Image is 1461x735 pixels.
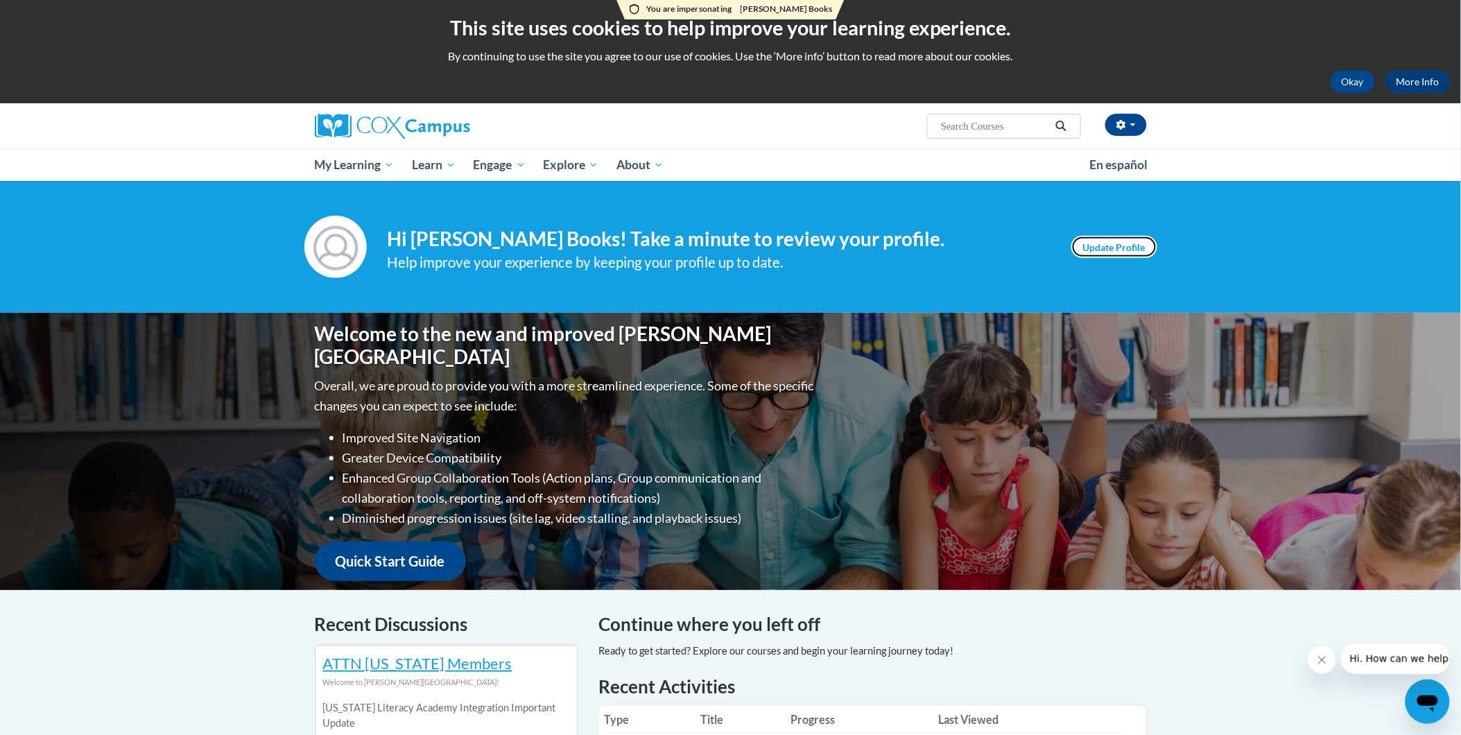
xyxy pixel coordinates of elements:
input: Search Courses [940,118,1051,135]
div: Help improve your experience by keeping your profile up to date. [388,251,1051,274]
h2: This site uses cookies to help improve your learning experience. [10,14,1451,42]
button: Search [1051,118,1071,135]
span: My Learning [314,157,394,173]
p: [US_STATE] Literacy Academy Integration Important Update [323,700,570,731]
img: Profile Image [304,216,367,278]
a: Cox Campus [315,114,578,139]
span: Engage [474,157,526,173]
a: More Info [1385,71,1451,93]
div: Main menu [294,149,1168,181]
iframe: Close message [1308,646,1336,674]
h4: Hi [PERSON_NAME] Books! Take a minute to review your profile. [388,227,1051,251]
a: Engage [465,149,535,181]
a: Learn [403,149,465,181]
li: Diminished progression issues (site lag, video stalling, and playback issues) [343,508,818,528]
img: Cox Campus [315,114,470,139]
th: Last Viewed [933,706,1124,734]
a: Explore [534,149,607,181]
a: My Learning [306,149,404,181]
a: En español [1081,150,1157,180]
a: Update Profile [1071,236,1157,258]
span: Hi. How can we help? [8,10,112,21]
li: Greater Device Compatibility [343,448,818,468]
button: Account Settings [1105,114,1147,136]
a: About [607,149,673,181]
li: Improved Site Navigation [343,428,818,448]
span: En español [1090,157,1148,172]
th: Progress [786,706,933,734]
iframe: Message from company [1342,643,1450,674]
th: Title [695,706,786,734]
p: Overall, we are proud to provide you with a more streamlined experience. Some of the specific cha... [315,376,818,416]
div: Welcome to [PERSON_NAME][GEOGRAPHIC_DATA]! [323,675,570,690]
h4: Recent Discussions [315,611,578,638]
h4: Continue where you left off [599,611,1147,638]
span: Explore [543,157,598,173]
th: Type [599,706,695,734]
a: ATTN [US_STATE] Members [323,654,512,673]
iframe: Button to launch messaging window [1406,680,1450,724]
a: Quick Start Guide [315,542,466,581]
button: Okay [1331,71,1375,93]
span: Learn [412,157,456,173]
p: By continuing to use the site you agree to our use of cookies. Use the ‘More info’ button to read... [10,49,1451,64]
h1: Welcome to the new and improved [PERSON_NAME][GEOGRAPHIC_DATA] [315,322,818,369]
h1: Recent Activities [599,674,1147,699]
span: About [616,157,664,173]
li: Enhanced Group Collaboration Tools (Action plans, Group communication and collaboration tools, re... [343,468,818,508]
